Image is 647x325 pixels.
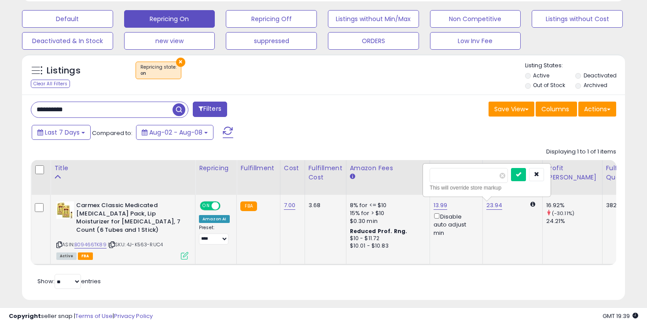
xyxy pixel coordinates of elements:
[486,201,503,210] a: 23.94
[606,201,633,209] div: 382
[430,183,544,192] div: This will override store markup
[284,164,301,173] div: Cost
[606,164,636,182] div: Fulfillable Quantity
[350,235,423,242] div: $10 - $11.72
[546,217,602,225] div: 24.21%
[74,241,107,248] a: B09466TK89
[350,227,408,235] b: Reduced Prof. Rng.
[226,32,317,50] button: suppressed
[430,32,521,50] button: Low Inv Fee
[434,201,448,210] a: 13.99
[124,10,215,28] button: Repricing On
[309,201,339,209] div: 3.68
[140,70,176,77] div: on
[328,32,419,50] button: ORDERS
[536,102,577,117] button: Columns
[430,10,521,28] button: Non Competitive
[532,10,623,28] button: Listings without Cost
[199,164,233,173] div: Repricing
[603,312,638,320] span: 2025-08-16 19:39 GMT
[9,312,153,321] div: seller snap | |
[309,164,342,182] div: Fulfillment Cost
[56,201,188,259] div: ASIN:
[37,277,101,285] span: Show: entries
[533,81,565,89] label: Out of Stock
[22,32,113,50] button: Deactivated & In Stock
[199,215,230,223] div: Amazon AI
[76,201,183,236] b: Carmex Classic Medicated [MEDICAL_DATA] Pack, Lip Moisturizer for [MEDICAL_DATA], 7 Count (6 Tube...
[350,173,355,181] small: Amazon Fees.
[136,125,213,140] button: Aug-02 - Aug-08
[584,72,617,79] label: Deactivated
[140,64,176,77] span: Repricing state :
[240,164,276,173] div: Fulfillment
[149,128,202,137] span: Aug-02 - Aug-08
[45,128,80,137] span: Last 7 Days
[56,201,74,219] img: 512Ala1x+yS._SL40_.jpg
[201,202,212,210] span: ON
[108,241,163,248] span: | SKU: 4J-K563-RUC4
[350,201,423,209] div: 8% for <= $10
[350,164,426,173] div: Amazon Fees
[533,72,549,79] label: Active
[219,202,233,210] span: OFF
[350,242,423,250] div: $10.01 - $10.83
[541,105,569,113] span: Columns
[284,201,296,210] a: 7.00
[56,252,77,260] span: All listings currently available for purchase on Amazon
[22,10,113,28] button: Default
[9,312,41,320] strong: Copyright
[434,212,476,237] div: Disable auto adjust min
[78,252,93,260] span: FBA
[240,201,257,211] small: FBA
[193,102,227,117] button: Filters
[546,148,616,156] div: Displaying 1 to 1 of 1 items
[124,32,215,50] button: new view
[552,210,574,217] small: (-30.11%)
[546,164,599,182] div: Profit [PERSON_NAME]
[32,125,91,140] button: Last 7 Days
[489,102,534,117] button: Save View
[31,80,70,88] div: Clear All Filters
[75,312,113,320] a: Terms of Use
[546,201,602,209] div: 16.92%
[578,102,616,117] button: Actions
[350,217,423,225] div: $0.30 min
[350,209,423,217] div: 15% for > $10
[328,10,419,28] button: Listings without Min/Max
[114,312,153,320] a: Privacy Policy
[92,129,132,137] span: Compared to:
[47,65,81,77] h5: Listings
[584,81,607,89] label: Archived
[54,164,191,173] div: Title
[199,225,230,245] div: Preset:
[525,62,625,70] p: Listing States:
[226,10,317,28] button: Repricing Off
[176,58,185,67] button: ×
